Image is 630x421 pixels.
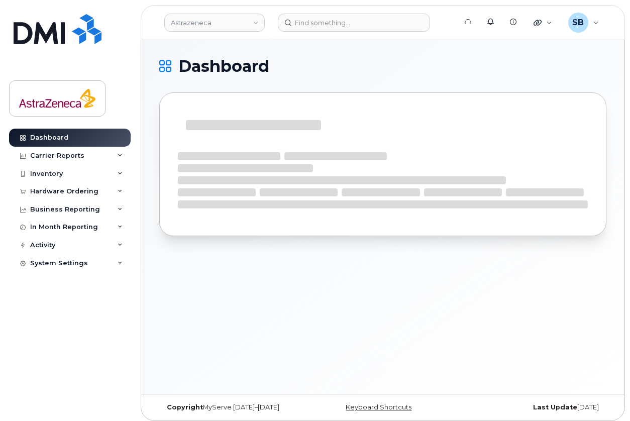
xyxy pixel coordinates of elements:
[159,403,308,411] div: MyServe [DATE]–[DATE]
[167,403,203,411] strong: Copyright
[346,403,411,411] a: Keyboard Shortcuts
[533,403,577,411] strong: Last Update
[457,403,606,411] div: [DATE]
[178,59,269,74] span: Dashboard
